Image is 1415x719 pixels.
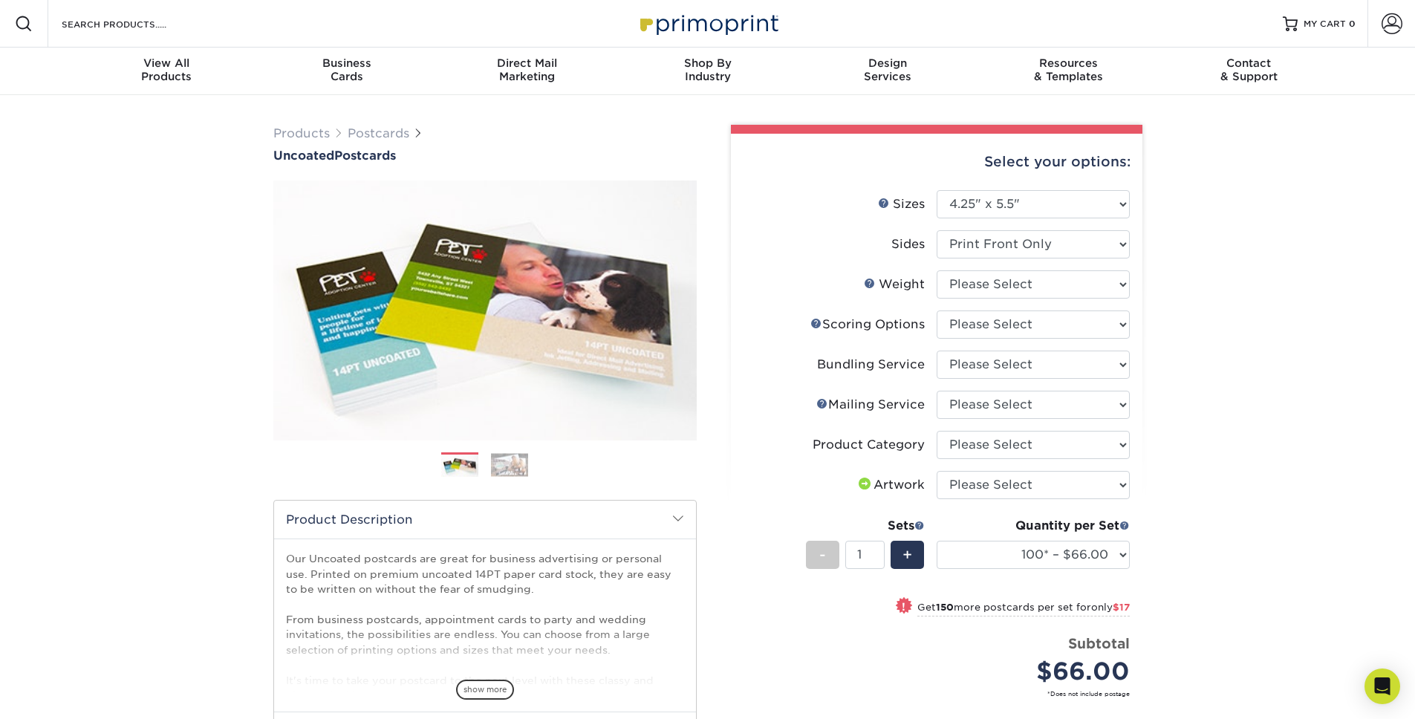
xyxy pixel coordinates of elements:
div: & Templates [978,56,1159,83]
img: Postcards 02 [491,453,528,476]
a: Resources& Templates [978,48,1159,95]
a: View AllProducts [77,48,257,95]
a: Shop ByIndustry [617,48,798,95]
span: Design [798,56,978,70]
div: Weight [864,276,925,293]
div: Scoring Options [810,316,925,334]
div: Open Intercom Messenger [1364,668,1400,704]
a: Postcards [348,126,409,140]
strong: Subtotal [1068,635,1130,651]
span: ! [902,599,905,614]
input: SEARCH PRODUCTS..... [60,15,205,33]
a: UncoatedPostcards [273,149,697,163]
span: only [1091,602,1130,613]
h2: Product Description [274,501,696,539]
a: DesignServices [798,48,978,95]
small: *Does not include postage [755,689,1130,698]
a: Direct MailMarketing [437,48,617,95]
div: Bundling Service [817,356,925,374]
span: View All [77,56,257,70]
span: Shop By [617,56,798,70]
div: Industry [617,56,798,83]
div: Cards [256,56,437,83]
div: & Support [1159,56,1339,83]
div: Select your options: [743,134,1131,190]
iframe: Google Customer Reviews [4,674,126,714]
span: Direct Mail [437,56,617,70]
span: 0 [1349,19,1356,29]
span: $17 [1113,602,1130,613]
p: Our Uncoated postcards are great for business advertising or personal use. Printed on premium unc... [286,551,684,703]
img: Primoprint [634,7,782,39]
div: Products [77,56,257,83]
div: Artwork [856,476,925,494]
span: - [819,544,826,566]
span: Uncoated [273,149,334,163]
div: $66.00 [948,654,1130,689]
span: show more [456,680,514,700]
span: + [902,544,912,566]
span: Resources [978,56,1159,70]
div: Sets [806,517,925,535]
a: BusinessCards [256,48,437,95]
a: Products [273,126,330,140]
img: Uncoated 01 [273,164,697,457]
img: Postcards 01 [441,453,478,479]
div: Marketing [437,56,617,83]
div: Sizes [878,195,925,213]
small: Get more postcards per set for [917,602,1130,616]
div: Product Category [813,436,925,454]
span: Contact [1159,56,1339,70]
div: Sides [891,235,925,253]
h1: Postcards [273,149,697,163]
span: MY CART [1304,18,1346,30]
strong: 150 [936,602,954,613]
a: Contact& Support [1159,48,1339,95]
span: Business [256,56,437,70]
div: Quantity per Set [937,517,1130,535]
div: Mailing Service [816,396,925,414]
div: Services [798,56,978,83]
